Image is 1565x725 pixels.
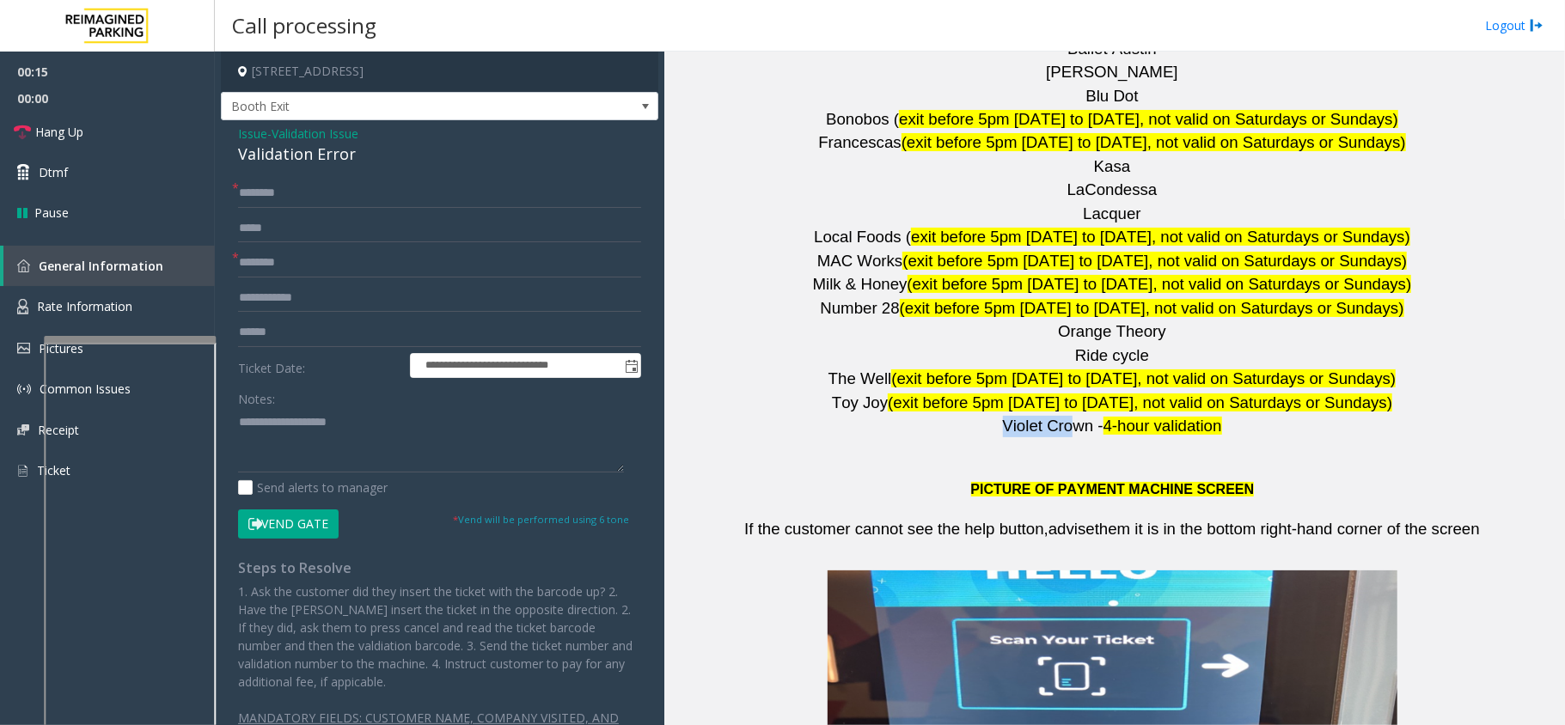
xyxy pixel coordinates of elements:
[899,110,1398,128] span: exit before 5pm [DATE] to [DATE], not valid on Saturdays or Sundays)
[17,424,29,436] img: 'icon'
[900,299,1404,317] span: (exit before 5pm [DATE] to [DATE], not valid on Saturdays or Sundays)
[17,299,28,314] img: 'icon'
[39,340,83,356] span: Pictures
[234,353,406,379] label: Ticket Date:
[1003,417,1103,435] span: Violet Crown -
[221,52,658,92] h4: [STREET_ADDRESS]
[17,463,28,478] img: 'icon'
[1067,40,1157,58] span: Ballet Austin
[37,298,132,314] span: Rate Information
[813,275,908,293] span: Milk & Honey
[272,125,358,143] span: Validation Issue
[1094,157,1131,175] span: Kasa
[3,246,215,286] a: General Information
[828,369,892,387] span: The Well
[453,513,629,526] small: Vend will be performed using 6 tone
[37,462,70,478] span: Ticket
[35,123,83,141] span: Hang Up
[1103,417,1222,435] span: 4-hour validation
[971,482,1255,497] span: PICTURE OF PAYMENT MACHINE SCREEN
[1046,63,1177,81] span: [PERSON_NAME]
[832,393,888,411] span: Toy Joy
[1058,322,1165,340] span: Orange Theory
[911,228,1410,246] span: exit before 5pm [DATE] to [DATE], not valid on Saturdays or Sundays)
[1085,87,1138,105] span: Blu Dot
[817,252,903,270] span: MAC Works
[1075,346,1149,364] span: Ride cycle
[1083,204,1140,222] span: Lacquer
[744,520,1048,538] span: If the customer cannot see the help button,
[1067,180,1085,198] span: La
[238,125,267,143] span: Issue
[39,258,163,274] span: General Information
[888,393,1392,411] span: (exit before 5pm [DATE] to [DATE], not valid on Saturdays or Sundays)
[1048,520,1095,538] span: advise
[40,381,131,397] span: Common Issues
[818,133,901,151] span: Francescas
[1095,520,1480,538] span: them it is in the bottom right-hand corner of the screen
[891,369,1396,387] span: (exit before 5pm [DATE] to [DATE], not valid on Saturdays or Sundays)
[826,110,899,128] span: Bonobos (
[908,275,1412,293] span: (exit before 5pm [DATE] to [DATE], not valid on Saturdays or Sundays)
[820,299,899,317] span: Number 28
[238,478,388,497] label: Send alerts to manager
[1485,16,1544,34] a: Logout
[17,343,30,354] img: 'icon'
[1530,16,1544,34] img: logout
[39,163,68,181] span: Dtmf
[902,252,1407,270] span: (exit before 5pm [DATE] to [DATE], not valid on Saturdays or Sundays)
[238,143,641,166] div: Validation Error
[267,125,358,142] span: -
[1085,180,1157,198] span: Condessa
[34,204,69,222] span: Pause
[814,228,911,246] span: Local Foods (
[223,4,385,46] h3: Call processing
[238,384,275,408] label: Notes:
[17,259,30,272] img: 'icon'
[902,133,1406,151] span: (exit before 5pm [DATE] to [DATE], not valid on Saturdays or Sundays)
[222,93,571,120] span: Booth Exit
[238,582,641,691] p: 1. Ask the customer did they insert the ticket with the barcode up? 2. Have the [PERSON_NAME] ins...
[38,422,79,438] span: Receipt
[238,509,339,539] button: Vend Gate
[238,560,641,576] h4: Steps to Resolve
[621,354,640,378] span: Toggle popup
[17,382,31,396] img: 'icon'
